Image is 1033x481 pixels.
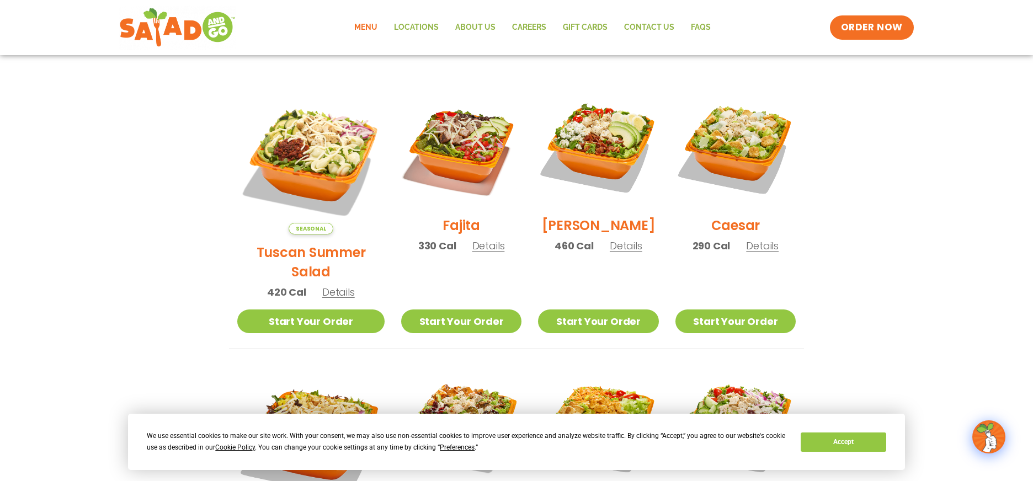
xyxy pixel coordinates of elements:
[289,223,333,234] span: Seasonal
[504,15,555,40] a: Careers
[555,15,616,40] a: GIFT CARDS
[346,15,386,40] a: Menu
[237,87,385,234] img: Product photo for Tuscan Summer Salad
[128,414,905,470] div: Cookie Consent Prompt
[147,430,787,453] div: We use essential cookies to make our site work. With your consent, we may also use non-essential ...
[973,421,1004,452] img: wpChatIcon
[675,309,796,333] a: Start Your Order
[683,15,719,40] a: FAQs
[119,6,236,50] img: new-SAG-logo-768×292
[616,15,683,40] a: Contact Us
[841,21,903,34] span: ORDER NOW
[693,238,731,253] span: 290 Cal
[237,243,385,281] h2: Tuscan Summer Salad
[401,87,521,207] img: Product photo for Fajita Salad
[538,87,658,207] img: Product photo for Cobb Salad
[440,443,475,451] span: Preferences
[472,239,505,253] span: Details
[418,238,456,253] span: 330 Cal
[401,309,521,333] a: Start Your Order
[322,285,355,299] span: Details
[443,216,480,235] h2: Fajita
[830,15,914,40] a: ORDER NOW
[711,216,760,235] h2: Caesar
[447,15,504,40] a: About Us
[538,309,658,333] a: Start Your Order
[237,309,385,333] a: Start Your Order
[555,238,594,253] span: 460 Cal
[215,443,255,451] span: Cookie Policy
[386,15,447,40] a: Locations
[610,239,642,253] span: Details
[746,239,779,253] span: Details
[267,285,306,300] span: 420 Cal
[346,15,719,40] nav: Menu
[542,216,656,235] h2: [PERSON_NAME]
[675,87,796,207] img: Product photo for Caesar Salad
[801,432,886,452] button: Accept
